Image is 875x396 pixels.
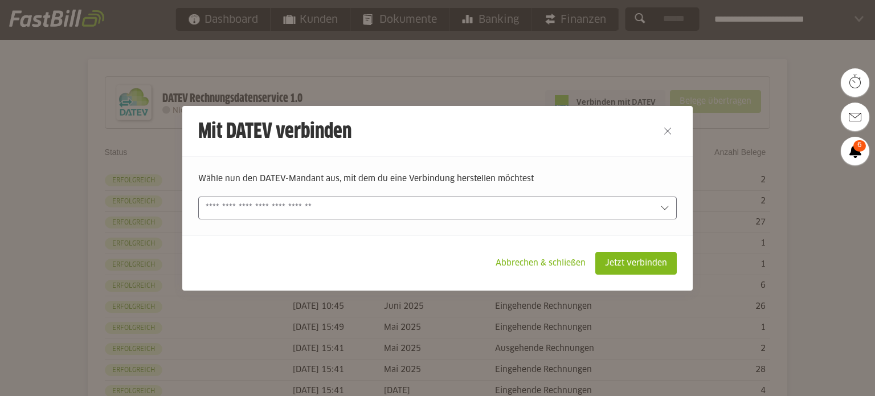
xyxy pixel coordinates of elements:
[198,173,677,185] p: Wähle nun den DATEV-Mandant aus, mit dem du eine Verbindung herstellen möchtest
[595,252,677,275] sl-button: Jetzt verbinden
[787,362,864,390] iframe: Öffnet ein Widget, in dem Sie weitere Informationen finden
[486,252,595,275] sl-button: Abbrechen & schließen
[853,140,866,152] span: 6
[841,137,869,165] a: 6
